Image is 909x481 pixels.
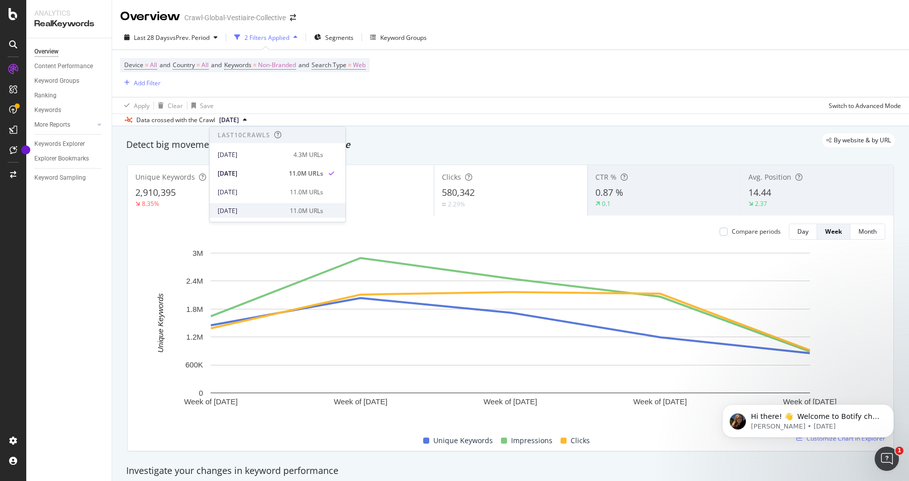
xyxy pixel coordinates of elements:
[218,169,283,178] div: [DATE]
[595,186,623,198] span: 0.87 %
[34,90,105,101] a: Ranking
[875,447,899,471] iframe: Intercom live chat
[142,199,159,208] div: 8.35%
[789,224,817,240] button: Day
[34,61,93,72] div: Content Performance
[230,29,301,45] button: 2 Filters Applied
[201,58,209,72] span: All
[156,293,165,353] text: Unique Keywords
[215,114,251,126] button: [DATE]
[186,277,203,285] text: 2.4M
[442,203,446,206] img: Equal
[817,224,850,240] button: Week
[135,186,176,198] span: 2,910,395
[34,173,105,183] a: Keyword Sampling
[483,397,537,406] text: Week of [DATE]
[34,8,104,18] div: Analytics
[34,120,70,130] div: More Reports
[184,13,286,23] div: Crawl-Global-Vestiaire-Collective
[334,397,387,406] text: Week of [DATE]
[173,61,195,69] span: Country
[797,227,809,236] div: Day
[224,61,251,69] span: Keywords
[218,206,284,215] div: [DATE]
[134,79,161,87] div: Add Filter
[134,101,149,110] div: Apply
[353,58,366,72] span: Web
[34,105,61,116] div: Keywords
[44,39,174,48] p: Message from Laura, sent 4w ago
[289,169,323,178] div: 11.0M URLs
[290,206,323,215] div: 11.0M URLs
[442,172,461,182] span: Clicks
[34,105,105,116] a: Keywords
[34,173,86,183] div: Keyword Sampling
[310,29,358,45] button: Segments
[34,76,79,86] div: Keyword Groups
[126,464,895,477] div: Investigate your changes in keyword performance
[218,131,270,139] div: Last 10 Crawls
[825,227,842,236] div: Week
[134,33,170,42] span: Last 28 Days
[120,29,222,45] button: Last 28 DaysvsPrev. Period
[602,199,611,208] div: 0.1
[448,200,465,208] div: 2.29%
[822,133,895,147] div: legacy label
[136,248,885,423] svg: A chart.
[825,97,901,114] button: Switch to Advanced Mode
[34,90,57,101] div: Ranking
[34,76,105,86] a: Keyword Groups
[196,61,200,69] span: =
[136,116,215,125] div: Data crossed with the Crawl
[160,61,170,69] span: and
[380,33,427,42] div: Keyword Groups
[145,61,148,69] span: =
[34,153,89,164] div: Explorer Bookmarks
[168,101,183,110] div: Clear
[755,199,767,208] div: 2.37
[633,397,687,406] text: Week of [DATE]
[185,360,203,369] text: 600K
[748,172,791,182] span: Avg. Position
[312,61,346,69] span: Search Type
[154,97,183,114] button: Clear
[442,186,475,198] span: 580,342
[732,227,781,236] div: Compare periods
[120,8,180,25] div: Overview
[218,150,287,159] div: [DATE]
[290,187,323,196] div: 11.0M URLs
[184,397,237,406] text: Week of [DATE]
[707,383,909,454] iframe: Intercom notifications message
[21,145,30,154] div: Tooltip anchor
[186,333,203,341] text: 1.2M
[219,116,239,125] span: 2025 Sep. 16th
[293,150,323,159] div: 4.3M URLs
[34,61,105,72] a: Content Performance
[199,389,203,397] text: 0
[186,305,203,313] text: 1.8M
[298,61,309,69] span: and
[829,101,901,110] div: Switch to Advanced Mode
[187,97,214,114] button: Save
[850,224,885,240] button: Month
[571,435,590,447] span: Clicks
[366,29,431,45] button: Keyword Groups
[34,46,105,57] a: Overview
[895,447,903,455] span: 1
[34,120,94,130] a: More Reports
[834,137,891,143] span: By website & by URL
[433,435,493,447] span: Unique Keywords
[200,101,214,110] div: Save
[325,33,353,42] span: Segments
[120,97,149,114] button: Apply
[120,77,161,89] button: Add Filter
[595,172,617,182] span: CTR %
[211,61,222,69] span: and
[34,18,104,30] div: RealKeywords
[135,172,195,182] span: Unique Keywords
[244,33,289,42] div: 2 Filters Applied
[34,46,59,57] div: Overview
